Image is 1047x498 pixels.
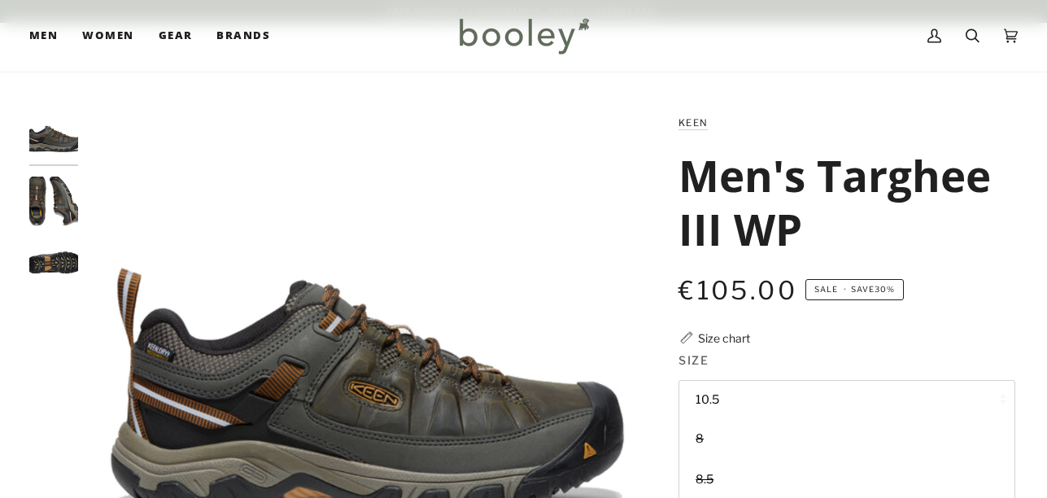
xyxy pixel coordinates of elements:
span: Women [82,28,133,44]
span: Brands [216,28,270,44]
img: Booley [452,12,595,59]
span: 8.5 [696,472,713,487]
a: 8 [679,419,1014,460]
span: Save [805,279,904,300]
span: Gear [159,28,193,44]
img: Keen Men's Targhee III WP Black Olive / Golden Brown - Booley Galway [29,238,78,287]
span: Men [29,28,58,44]
img: Keen Men's Targhee III WP Black Olive / Golden Brown - Booley Galway [29,114,78,163]
span: €105.00 [678,275,797,306]
div: Size chart [698,330,750,347]
a: Keen [678,117,708,129]
em: • [840,285,850,294]
span: Size [678,352,709,369]
span: 8 [696,431,704,446]
img: Keen Men's Targhee III WP Black Olive / Golden Brown - Booley Galway [29,177,78,225]
span: Sale [814,285,838,294]
h1: Men's Targhee III WP [678,148,1003,256]
button: 10.5 [678,380,1015,420]
span: 30% [875,285,895,294]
